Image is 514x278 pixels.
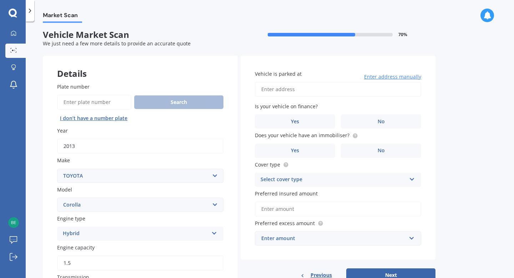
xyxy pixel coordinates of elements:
[255,161,280,168] span: Cover type
[43,30,239,40] span: Vehicle Market Scan
[57,113,130,124] button: I don’t have a number plate
[378,119,385,125] span: No
[57,215,85,222] span: Engine type
[255,132,349,139] span: Does your vehicle have an immobiliser?
[398,32,407,37] span: 70 %
[43,12,82,21] span: Market Scan
[255,190,318,197] span: Preferred insured amount
[261,175,406,184] div: Select cover type
[57,83,90,90] span: Plate number
[255,220,315,227] span: Preferred excess amount
[255,202,421,217] input: Enter amount
[57,157,70,164] span: Make
[43,40,191,47] span: We just need a few more details to provide an accurate quote
[255,70,302,77] span: Vehicle is parked at
[378,148,385,154] span: No
[57,127,68,134] span: Year
[57,186,72,193] span: Model
[261,234,406,242] div: Enter amount
[255,82,421,97] input: Enter address
[8,217,19,228] img: 81757d1472cca96e470d895e1bdb98bc
[43,56,238,77] div: Details
[57,139,223,154] input: YYYY
[291,119,299,125] span: Yes
[63,229,208,238] div: Hybrid
[364,73,421,80] span: Enter address manually
[57,95,131,110] input: Enter plate number
[57,244,95,251] span: Engine capacity
[291,148,299,154] span: Yes
[57,255,223,270] input: e.g. 1.8
[255,103,318,110] span: Is your vehicle on finance?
